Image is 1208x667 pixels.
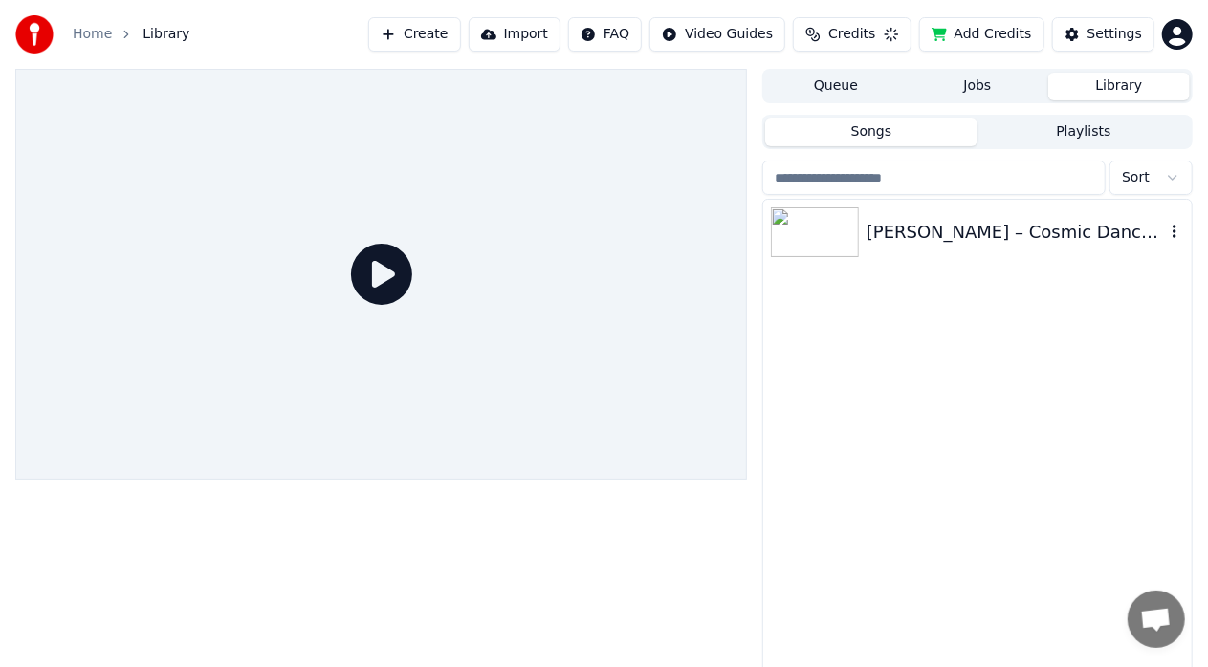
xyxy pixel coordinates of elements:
span: Library [143,25,189,44]
div: Open chat [1128,591,1185,648]
button: FAQ [568,17,642,52]
div: Settings [1087,25,1142,44]
nav: breadcrumb [73,25,189,44]
span: Credits [828,25,875,44]
button: Settings [1052,17,1154,52]
button: Add Credits [919,17,1044,52]
button: Songs [765,118,977,146]
button: Library [1048,73,1190,100]
button: Queue [765,73,907,100]
button: Credits [793,17,911,52]
button: Jobs [907,73,1048,100]
img: youka [15,15,54,54]
button: Create [368,17,461,52]
button: Playlists [977,118,1190,146]
button: Video Guides [649,17,785,52]
span: Sort [1122,168,1150,187]
div: [PERSON_NAME] – Cosmic Dance of Destruction [867,219,1165,246]
button: Import [469,17,560,52]
a: Home [73,25,112,44]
